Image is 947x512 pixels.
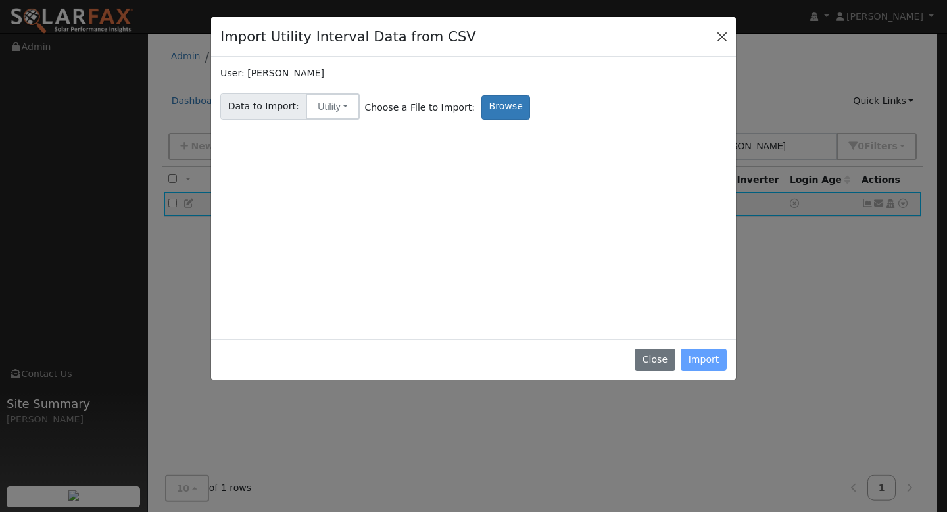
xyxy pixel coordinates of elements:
h4: Import Utility Interval Data from CSV [220,26,476,47]
button: Utility [306,93,360,120]
button: Close [713,27,731,45]
span: Choose a File to Import: [364,101,475,115]
label: Browse [481,95,530,120]
label: User: [PERSON_NAME] [220,66,324,80]
button: Close [635,349,675,371]
span: Data to Import: [220,93,306,120]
